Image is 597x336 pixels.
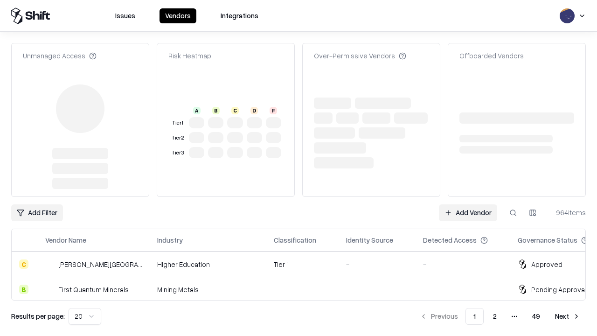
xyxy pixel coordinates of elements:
[439,204,497,221] a: Add Vendor
[58,259,142,269] div: [PERSON_NAME][GEOGRAPHIC_DATA]
[423,259,503,269] div: -
[212,107,220,114] div: B
[274,235,316,245] div: Classification
[160,8,196,23] button: Vendors
[215,8,264,23] button: Integrations
[414,308,586,325] nav: pagination
[170,149,185,157] div: Tier 3
[157,285,259,294] div: Mining Metals
[314,51,406,61] div: Over-Permissive Vendors
[157,235,183,245] div: Industry
[531,285,586,294] div: Pending Approval
[11,311,65,321] p: Results per page:
[270,107,277,114] div: F
[193,107,201,114] div: A
[58,285,129,294] div: First Quantum Minerals
[45,259,55,269] img: Reichman University
[45,285,55,294] img: First Quantum Minerals
[459,51,524,61] div: Offboarded Vendors
[549,308,586,325] button: Next
[168,51,211,61] div: Risk Heatmap
[346,259,408,269] div: -
[157,259,259,269] div: Higher Education
[19,259,28,269] div: C
[250,107,258,114] div: D
[19,285,28,294] div: B
[11,204,63,221] button: Add Filter
[531,259,562,269] div: Approved
[486,308,504,325] button: 2
[465,308,484,325] button: 1
[548,208,586,217] div: 964 items
[110,8,141,23] button: Issues
[423,285,503,294] div: -
[525,308,548,325] button: 49
[274,259,331,269] div: Tier 1
[23,51,97,61] div: Unmanaged Access
[170,134,185,142] div: Tier 2
[346,235,393,245] div: Identity Source
[346,285,408,294] div: -
[170,119,185,127] div: Tier 1
[518,235,577,245] div: Governance Status
[45,235,86,245] div: Vendor Name
[423,235,477,245] div: Detected Access
[231,107,239,114] div: C
[274,285,331,294] div: -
